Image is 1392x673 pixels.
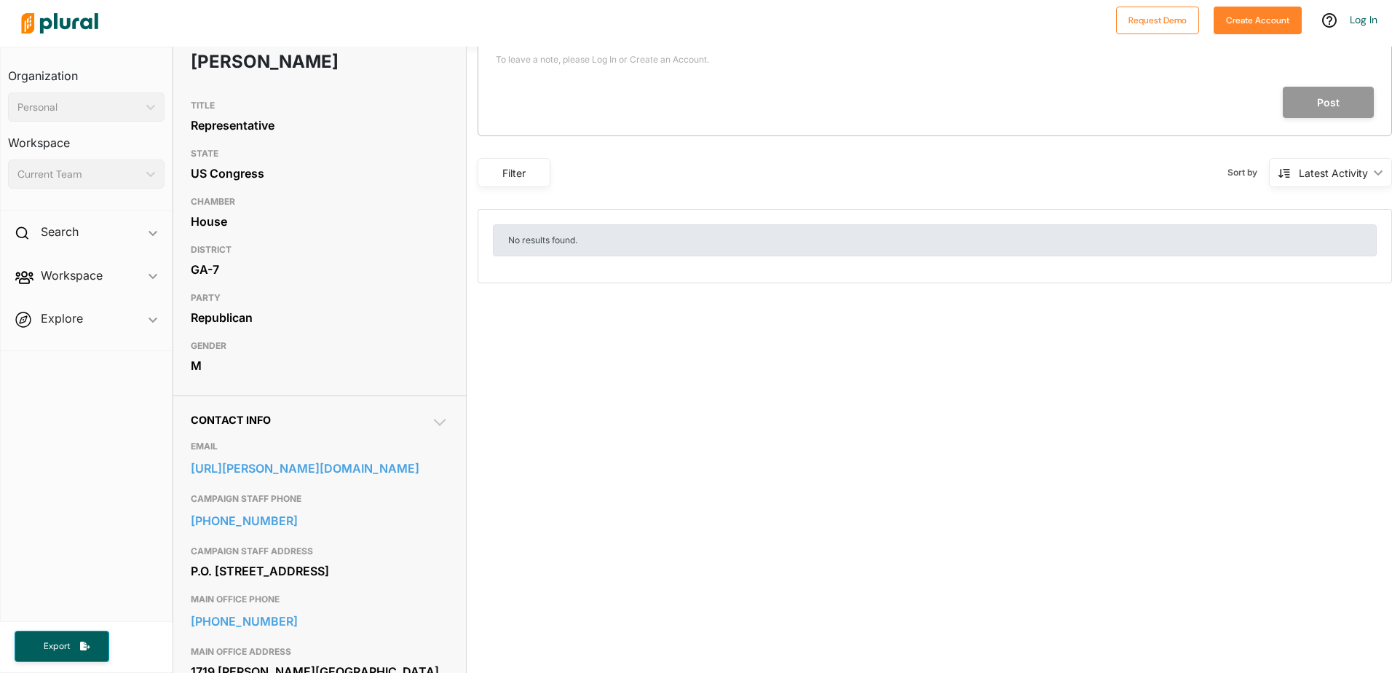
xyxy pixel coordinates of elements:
[191,337,448,355] h3: GENDER
[1116,12,1199,27] a: Request Demo
[191,610,448,632] a: [PHONE_NUMBER]
[191,490,448,508] h3: CAMPAIGN STAFF PHONE
[8,55,165,87] h3: Organization
[1214,7,1302,34] button: Create Account
[191,591,448,608] h3: MAIN OFFICE PHONE
[191,210,448,232] div: House
[191,355,448,377] div: M
[1227,166,1269,179] span: Sort by
[191,457,448,479] a: [URL][PERSON_NAME][DOMAIN_NAME]
[487,165,541,181] div: Filter
[191,307,448,328] div: Republican
[191,40,345,84] h1: [PERSON_NAME]
[191,193,448,210] h3: CHAMBER
[41,224,79,240] h2: Search
[191,560,448,582] div: P.O. [STREET_ADDRESS]
[33,640,80,653] span: Export
[191,510,448,532] a: [PHONE_NUMBER]
[191,97,448,114] h3: TITLE
[493,224,1377,256] div: No results found.
[191,414,271,426] span: Contact Info
[1283,87,1374,118] button: Post
[17,167,141,182] div: Current Team
[1214,12,1302,27] a: Create Account
[191,643,448,661] h3: MAIN OFFICE ADDRESS
[17,100,141,115] div: Personal
[191,162,448,184] div: US Congress
[1116,7,1199,34] button: Request Demo
[191,241,448,259] h3: DISTRICT
[191,438,448,455] h3: EMAIL
[191,114,448,136] div: Representative
[191,543,448,560] h3: CAMPAIGN STAFF ADDRESS
[191,145,448,162] h3: STATE
[191,259,448,280] div: GA-7
[1350,13,1377,26] a: Log In
[15,631,109,662] button: Export
[1299,165,1368,181] div: Latest Activity
[8,122,165,154] h3: Workspace
[191,289,448,307] h3: PARTY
